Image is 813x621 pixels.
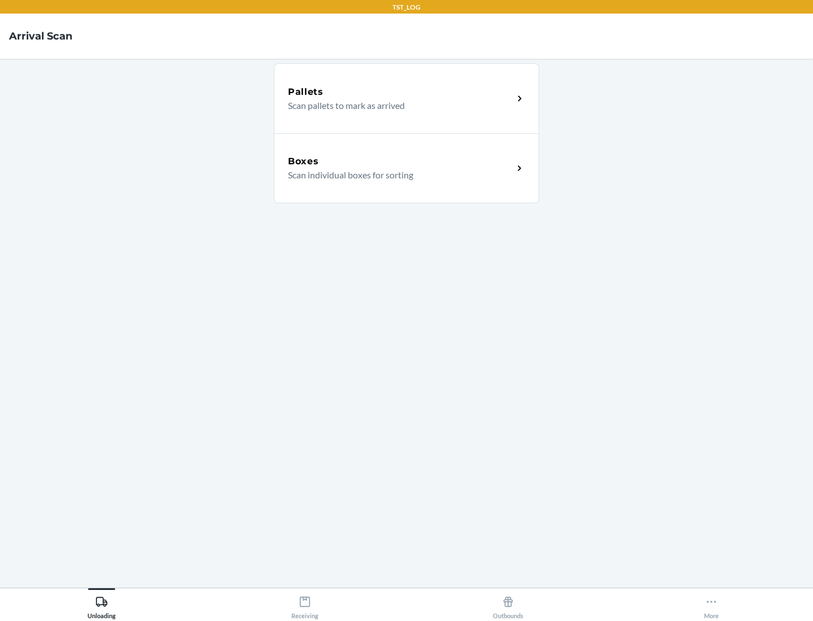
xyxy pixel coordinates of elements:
div: Outbounds [493,591,523,619]
h5: Boxes [288,155,319,168]
div: More [704,591,719,619]
p: Scan individual boxes for sorting [288,168,504,182]
p: TST_LOG [392,2,421,12]
button: Outbounds [406,588,610,619]
a: PalletsScan pallets to mark as arrived [274,63,539,133]
h4: Arrival Scan [9,29,72,43]
p: Scan pallets to mark as arrived [288,99,504,112]
button: More [610,588,813,619]
button: Receiving [203,588,406,619]
a: BoxesScan individual boxes for sorting [274,133,539,203]
div: Unloading [88,591,116,619]
h5: Pallets [288,85,324,99]
div: Receiving [291,591,318,619]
